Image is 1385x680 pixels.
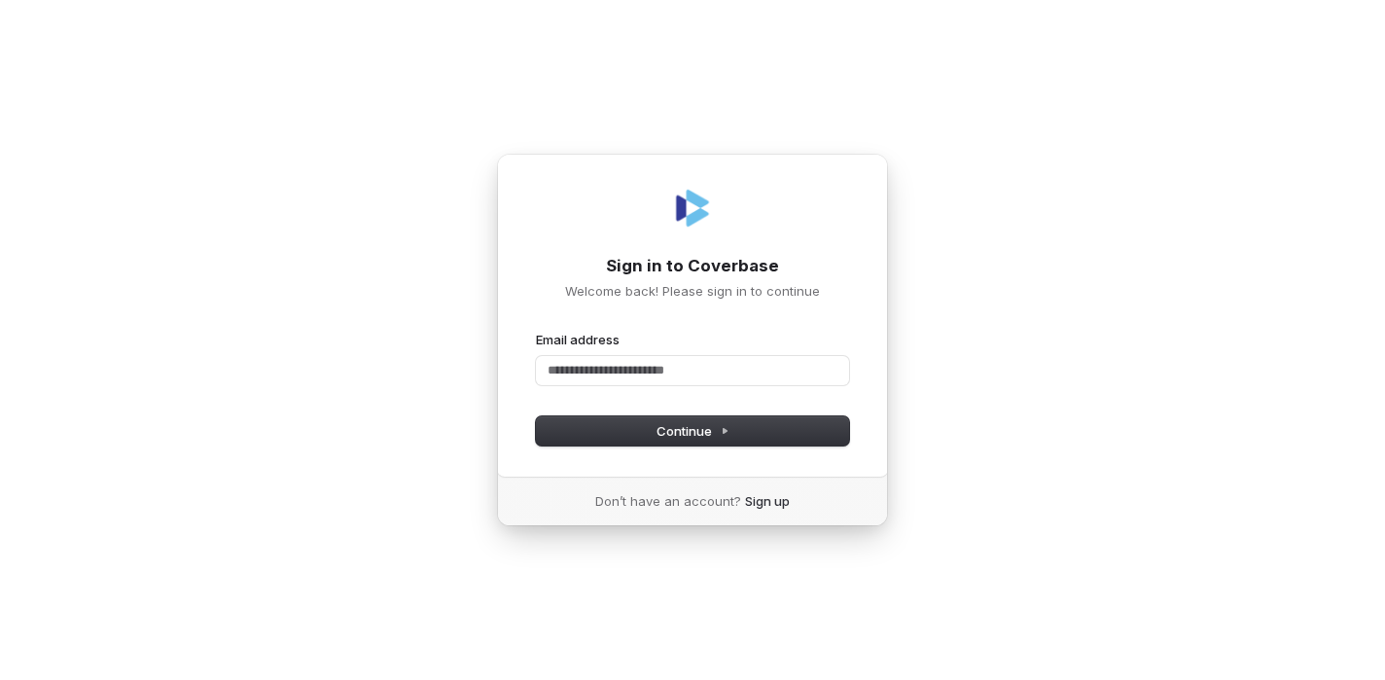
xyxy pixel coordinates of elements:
a: Sign up [745,492,790,510]
button: Continue [536,416,849,446]
img: Coverbase [669,185,716,232]
label: Email address [536,331,620,348]
h1: Sign in to Coverbase [536,255,849,278]
p: Welcome back! Please sign in to continue [536,282,849,300]
span: Don’t have an account? [595,492,741,510]
span: Continue [657,422,729,440]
